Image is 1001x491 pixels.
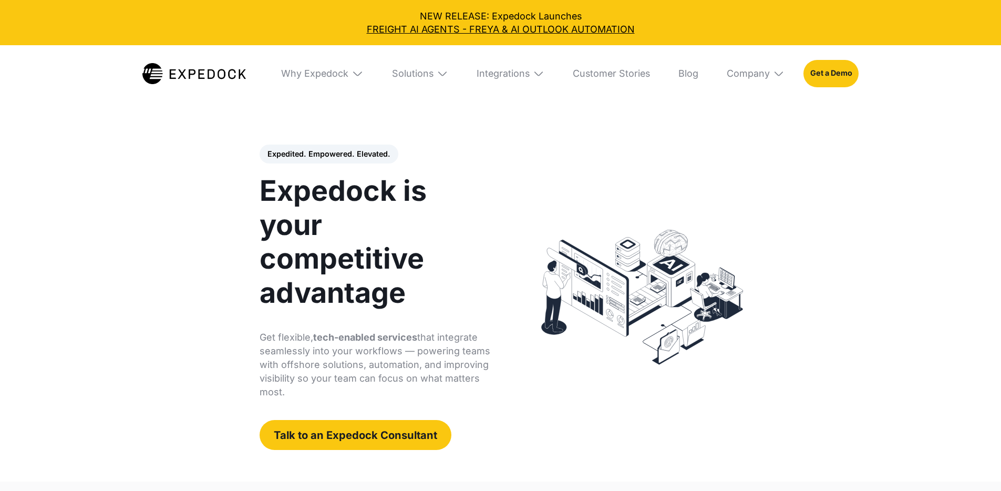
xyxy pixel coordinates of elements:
[260,331,492,399] p: Get flexible, that integrate seamlessly into your workflows — powering teams with offshore soluti...
[803,60,859,87] a: Get a Demo
[669,45,708,102] a: Blog
[467,45,554,102] div: Integrations
[392,68,434,79] div: Solutions
[383,45,458,102] div: Solutions
[717,45,794,102] div: Company
[260,174,492,310] h1: Expedock is your competitive advantage
[260,420,451,449] a: Talk to an Expedock Consultant
[281,68,348,79] div: Why Expedock
[313,332,417,343] strong: tech-enabled services
[727,68,770,79] div: Company
[9,9,992,36] div: NEW RELEASE: Expedock Launches
[272,45,373,102] div: Why Expedock
[563,45,659,102] a: Customer Stories
[9,23,992,36] a: FREIGHT AI AGENTS - FREYA & AI OUTLOOK AUTOMATION
[477,68,530,79] div: Integrations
